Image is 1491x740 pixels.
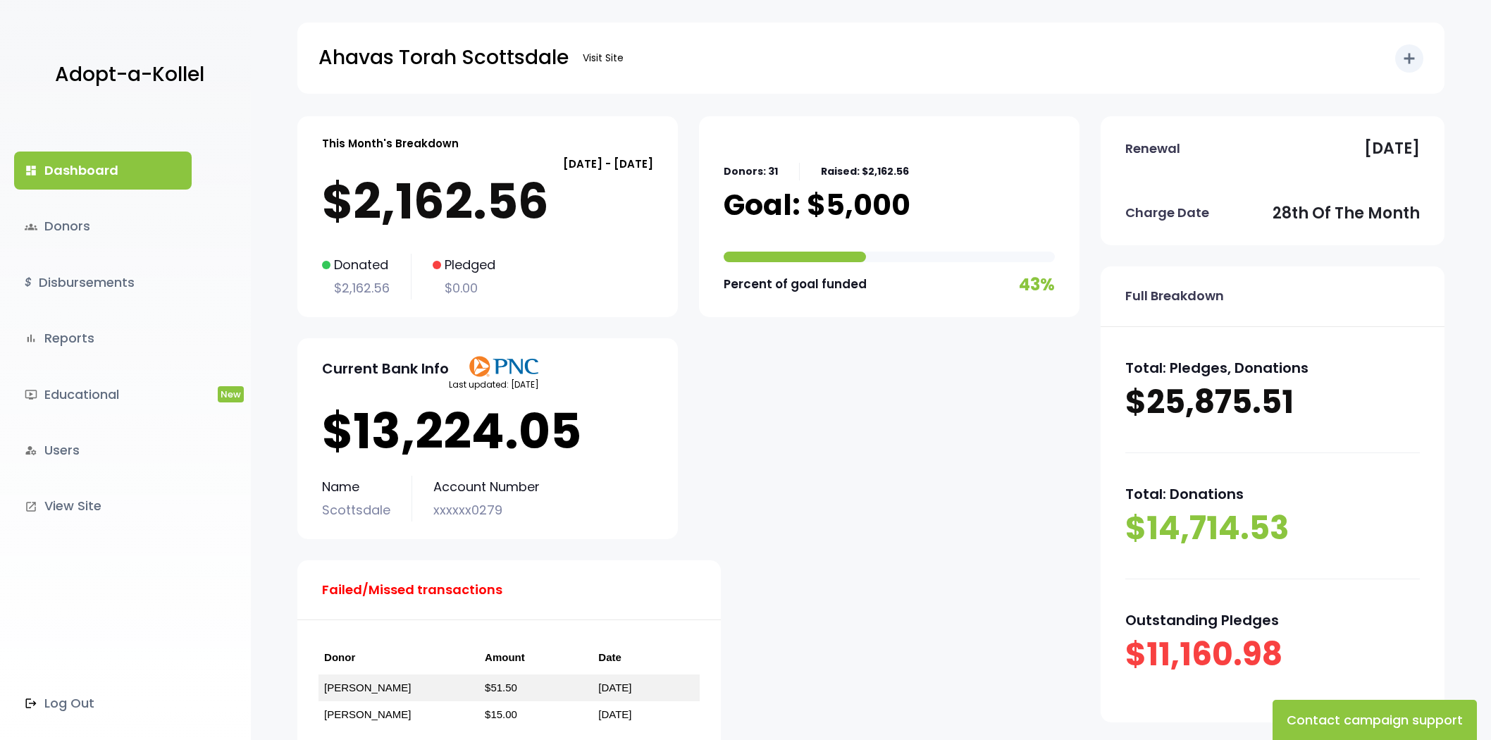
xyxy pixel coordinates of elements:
[1125,355,1420,381] p: Total: Pledges, Donations
[322,254,390,276] p: Donated
[1273,700,1477,740] button: Contact campaign support
[14,319,192,357] a: bar_chartReports
[724,163,778,180] p: Donors: 31
[1125,381,1420,424] p: $25,875.51
[1273,199,1420,228] p: 28th of the month
[14,684,192,722] a: Log Out
[322,356,449,381] p: Current Bank Info
[322,134,459,153] p: This Month's Breakdown
[598,708,631,720] a: [DATE]
[485,682,517,693] a: $51.50
[1125,202,1209,224] p: Charge Date
[821,163,909,180] p: Raised: $2,162.56
[324,708,411,720] a: [PERSON_NAME]
[1395,44,1423,73] button: add
[724,273,867,295] p: Percent of goal funded
[318,641,479,674] th: Donor
[14,152,192,190] a: dashboardDashboard
[25,444,37,457] i: manage_accounts
[218,386,244,402] span: New
[1125,507,1420,550] p: $14,714.53
[1019,269,1055,300] p: 43%
[433,254,495,276] p: Pledged
[322,499,390,522] p: Scottsdale
[1125,137,1180,160] p: Renewal
[593,641,700,674] th: Date
[1125,481,1420,507] p: Total: Donations
[25,388,37,401] i: ondemand_video
[1125,633,1420,677] p: $11,160.98
[1364,135,1420,163] p: [DATE]
[469,356,539,377] img: PNClogo.svg
[433,476,540,498] p: Account Number
[55,57,204,92] p: Adopt-a-Kollel
[576,44,631,72] a: Visit Site
[14,376,192,414] a: ondemand_videoEducationalNew
[322,403,653,460] p: $13,224.05
[14,431,192,469] a: manage_accountsUsers
[14,264,192,302] a: $Disbursements
[25,221,37,233] span: groups
[25,500,37,513] i: launch
[318,40,569,75] p: Ahavas Torah Scottsdale
[48,41,204,109] a: Adopt-a-Kollel
[322,476,390,498] p: Name
[322,173,653,230] p: $2,162.56
[1401,50,1418,67] i: add
[322,154,653,173] p: [DATE] - [DATE]
[449,377,539,393] p: Last updated: [DATE]
[433,277,495,300] p: $0.00
[598,682,631,693] a: [DATE]
[433,499,540,522] p: xxxxxx0279
[14,207,192,245] a: groupsDonors
[25,164,37,177] i: dashboard
[322,579,502,601] p: Failed/Missed transactions
[485,708,517,720] a: $15.00
[14,487,192,525] a: launchView Site
[479,641,593,674] th: Amount
[324,682,411,693] a: [PERSON_NAME]
[322,277,390,300] p: $2,162.56
[1125,285,1224,307] p: Full Breakdown
[724,187,910,223] p: Goal: $5,000
[1125,608,1420,633] p: Outstanding Pledges
[25,273,32,293] i: $
[25,332,37,345] i: bar_chart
